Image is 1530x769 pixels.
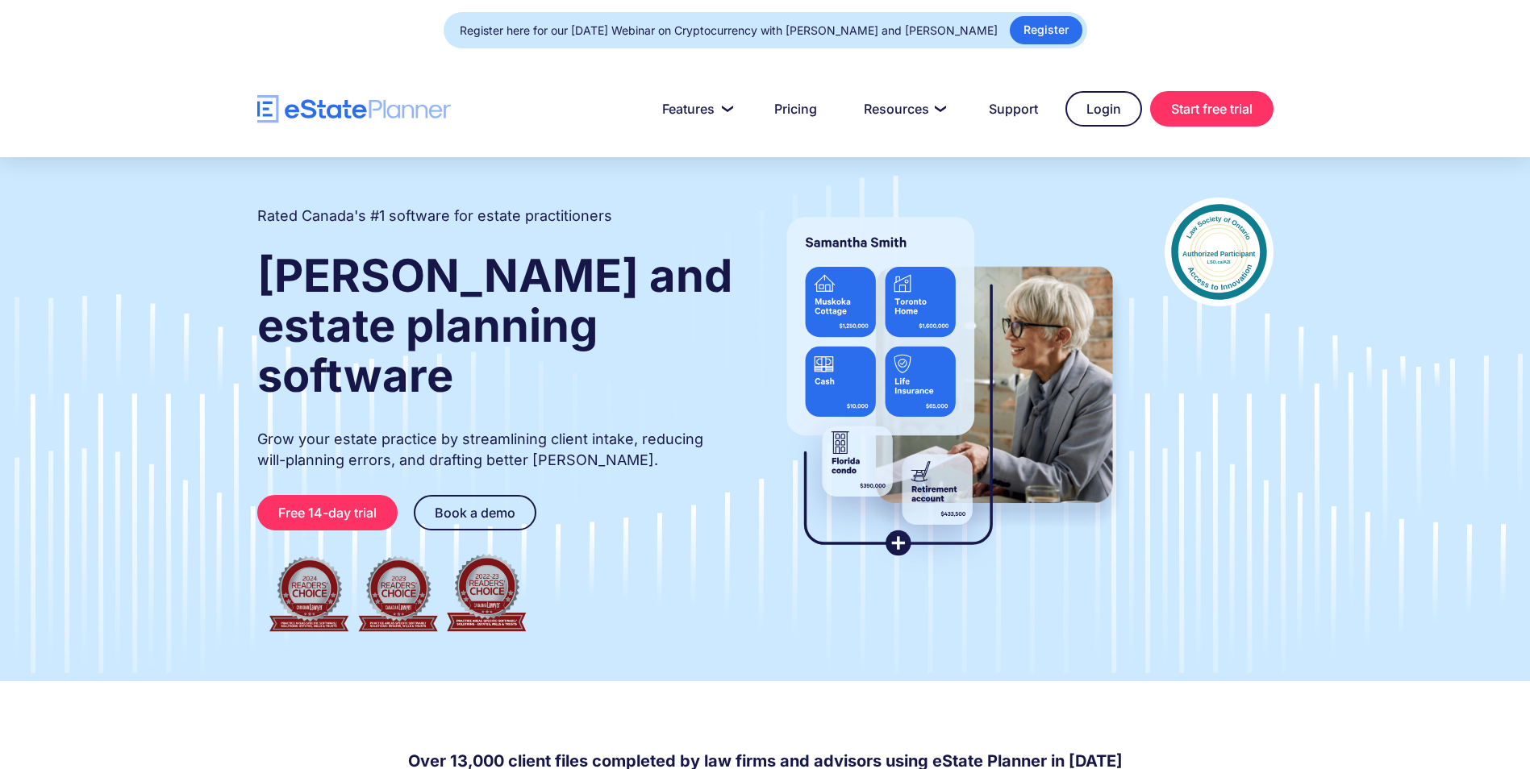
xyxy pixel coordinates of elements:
a: home [257,95,451,123]
a: Support [969,93,1057,125]
p: Grow your estate practice by streamlining client intake, reducing will-planning errors, and draft... [257,429,735,471]
a: Register [1010,16,1082,44]
a: Free 14-day trial [257,495,398,530]
a: Features [643,93,747,125]
a: Book a demo [414,495,536,530]
a: Start free trial [1150,91,1274,127]
strong: [PERSON_NAME] and estate planning software [257,248,732,403]
h2: Rated Canada's #1 software for estate practitioners [257,206,612,227]
a: Login [1065,91,1142,127]
a: Pricing [755,93,836,125]
img: estate planner showing wills to their clients, using eState Planner, a leading estate planning so... [767,197,1132,576]
div: Register here for our [DATE] Webinar on Cryptocurrency with [PERSON_NAME] and [PERSON_NAME] [460,19,998,42]
a: Resources [844,93,961,125]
